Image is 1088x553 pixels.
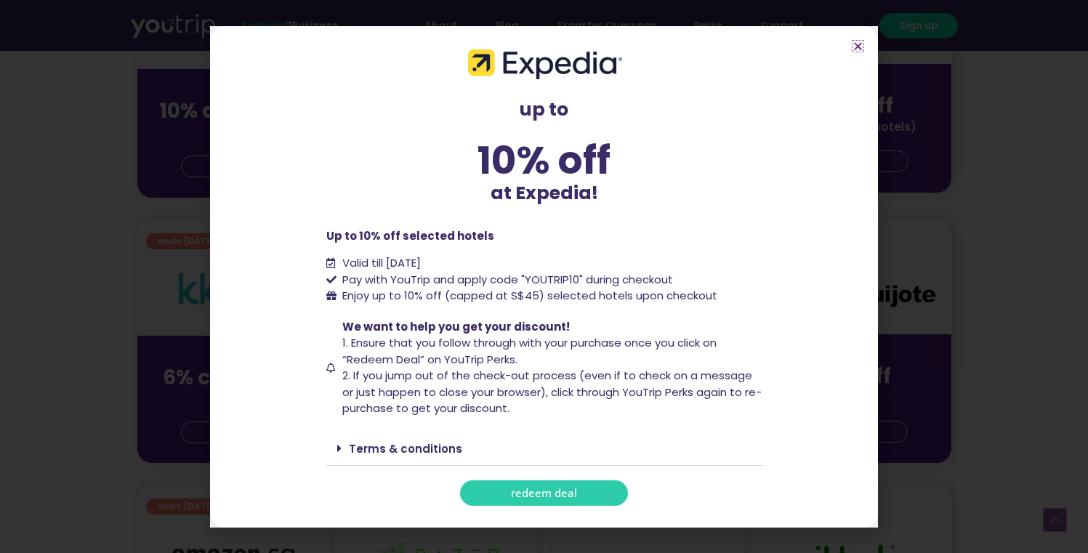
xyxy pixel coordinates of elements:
a: Terms & conditions [349,441,462,456]
span: 2. If you jump out of the check-out process (even if to check on a message or just happen to clos... [342,368,762,416]
span: 1. Ensure that you follow through with your purchase once you click on “Redeem Deal” on YouTrip P... [342,335,717,367]
span: redeem deal [511,488,577,498]
div: Terms & conditions [326,432,762,466]
p: Up to 10% off selected hotels [326,228,762,245]
span: Valid till [DATE] [342,255,421,270]
span: We want to help you get your discount! [342,319,570,334]
a: Close [853,41,863,52]
div: 10% off [326,141,762,179]
span: Pay with YouTrip and apply code "YOUTRIP10" during checkout [339,272,673,288]
span: Enjoy up to 10% off (capped at S$45) selected hotels upon checkout [339,288,717,304]
p: at Expedia! [326,179,762,207]
p: up to [326,96,762,124]
a: redeem deal [460,480,628,506]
